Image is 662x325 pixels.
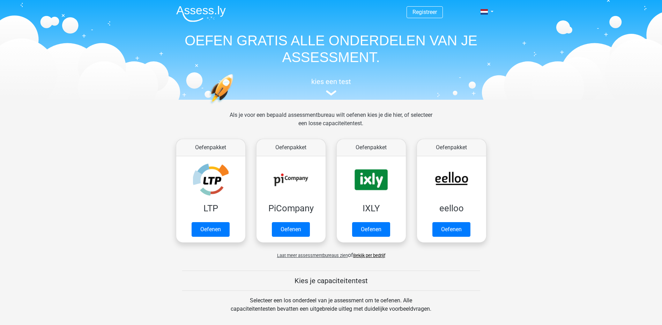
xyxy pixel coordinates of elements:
[272,222,310,237] a: Oefenen
[209,74,260,137] img: oefenen
[412,9,437,15] a: Registreer
[432,222,470,237] a: Oefenen
[171,77,492,96] a: kies een test
[171,32,492,66] h1: OEFEN GRATIS ALLE ONDERDELEN VAN JE ASSESSMENT.
[171,77,492,86] h5: kies een test
[352,222,390,237] a: Oefenen
[353,253,385,258] a: Bekijk per bedrijf
[277,253,348,258] span: Laat meer assessmentbureaus zien
[224,111,438,136] div: Als je voor een bepaald assessmentbureau wilt oefenen kies je die hier, of selecteer een losse ca...
[224,296,438,322] div: Selecteer een los onderdeel van je assessment om te oefenen. Alle capaciteitentesten bevatten een...
[171,245,492,259] div: of
[326,90,336,96] img: assessment
[176,6,226,22] img: Assessly
[182,277,480,285] h5: Kies je capaciteitentest
[192,222,230,237] a: Oefenen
